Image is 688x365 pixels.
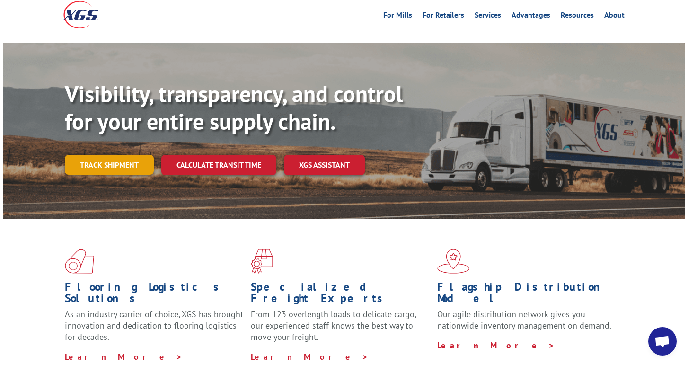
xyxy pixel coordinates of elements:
h1: Specialized Freight Experts [251,281,430,309]
a: Calculate transit time [161,155,276,175]
span: Our agile distribution network gives you nationwide inventory management on demand. [437,309,611,331]
a: Resources [561,11,594,22]
b: Visibility, transparency, and control for your entire supply chain. [65,79,403,136]
a: XGS ASSISTANT [284,155,365,175]
img: xgs-icon-total-supply-chain-intelligence-red [65,249,94,274]
a: About [604,11,625,22]
a: Learn More > [437,340,555,351]
a: For Retailers [423,11,464,22]
a: Services [475,11,501,22]
span: As an industry carrier of choice, XGS has brought innovation and dedication to flooring logistics... [65,309,243,342]
h1: Flagship Distribution Model [437,281,616,309]
img: xgs-icon-flagship-distribution-model-red [437,249,470,274]
a: For Mills [383,11,412,22]
h1: Flooring Logistics Solutions [65,281,244,309]
a: Track shipment [65,155,154,175]
a: Learn More > [65,351,183,362]
img: xgs-icon-focused-on-flooring-red [251,249,273,274]
p: From 123 overlength loads to delicate cargo, our experienced staff knows the best way to move you... [251,309,430,351]
a: Advantages [512,11,550,22]
div: Open chat [648,327,677,356]
a: Learn More > [251,351,369,362]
